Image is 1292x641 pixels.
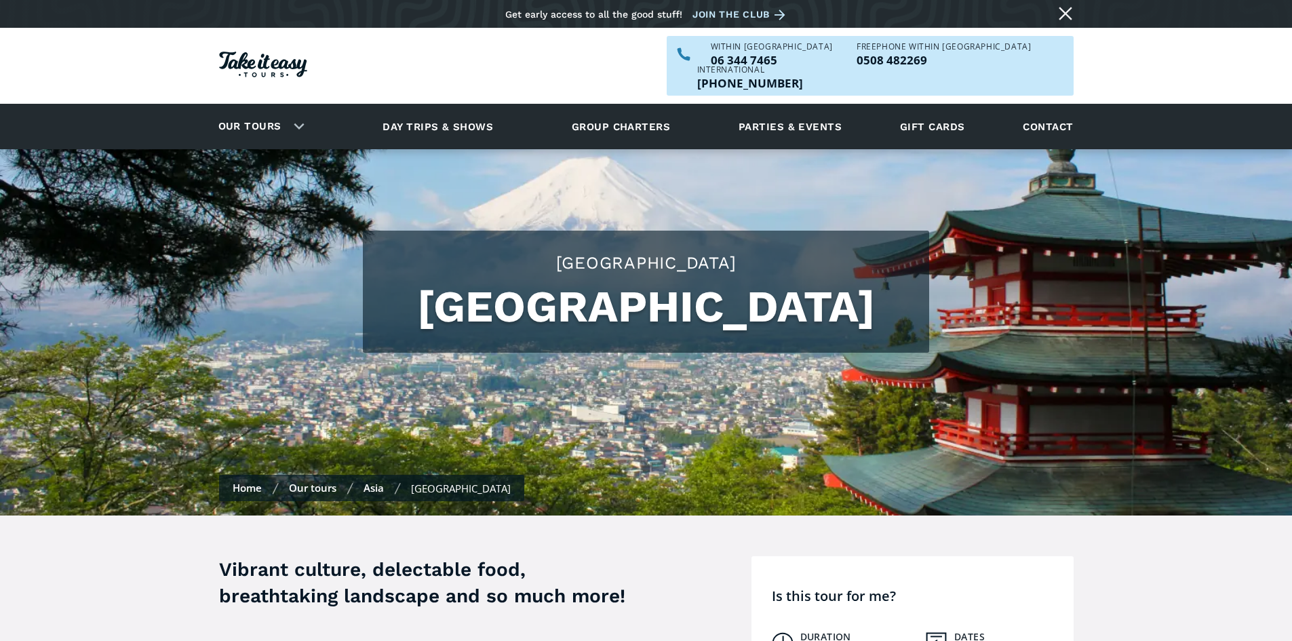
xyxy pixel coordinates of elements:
[1016,108,1080,145] a: Contact
[219,475,524,501] nav: Breadcrumbs
[692,6,790,23] a: Join the club
[732,108,848,145] a: Parties & events
[411,482,511,495] div: [GEOGRAPHIC_DATA]
[772,587,1067,605] h4: Is this tour for me?
[711,54,833,66] a: Call us within NZ on 063447465
[208,111,292,142] a: Our tours
[857,54,1031,66] a: Call us freephone within NZ on 0508482269
[364,481,384,494] a: Asia
[219,45,307,88] a: Homepage
[219,52,307,77] img: Take it easy Tours logo
[289,481,336,494] a: Our tours
[697,77,803,89] a: Call us outside of NZ on +6463447465
[366,108,510,145] a: Day trips & shows
[711,43,833,51] div: WITHIN [GEOGRAPHIC_DATA]
[505,9,682,20] div: Get early access to all the good stuff!
[376,251,916,275] h2: [GEOGRAPHIC_DATA]
[202,108,315,145] div: Our tours
[233,481,262,494] a: Home
[893,108,972,145] a: Gift cards
[857,54,1031,66] p: 0508 482269
[857,43,1031,51] div: Freephone WITHIN [GEOGRAPHIC_DATA]
[219,556,640,609] h3: Vibrant culture, delectable food, breathtaking landscape and so much more!
[1055,3,1076,24] a: Close message
[697,66,803,74] div: International
[697,77,803,89] p: [PHONE_NUMBER]
[376,281,916,332] h1: [GEOGRAPHIC_DATA]
[711,54,833,66] p: 06 344 7465
[555,108,687,145] a: Group charters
